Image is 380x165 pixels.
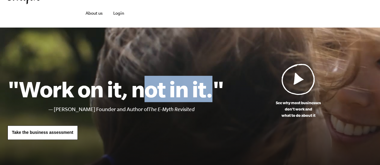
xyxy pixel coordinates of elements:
h1: "Work on it, not in it." [8,76,224,102]
i: The E-Myth Revisited [148,106,195,112]
a: Take the business assessment [8,125,78,140]
iframe: Chat Widget [350,136,380,165]
div: Виджет чата [350,136,380,165]
a: See why most businessesdon't work andwhat to do about it [224,63,373,119]
img: Play Video [281,63,315,95]
li: [PERSON_NAME] Founder and Author of [54,105,224,114]
p: See why most businesses don't work and what to do about it [224,100,373,119]
span: Take the business assessment [12,130,73,135]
